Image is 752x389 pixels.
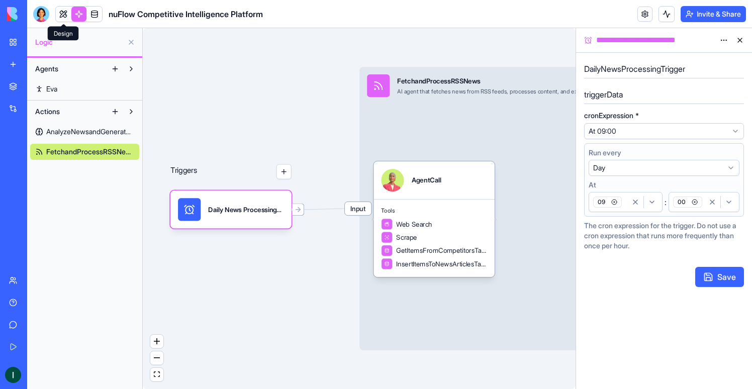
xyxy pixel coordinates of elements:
div: The cron expression for the trigger. Do not use a cron expression that runs more frequently than ... [584,221,744,251]
div: AgentCallToolsWeb SearchScrapeGetItemsFromCompetitorsTableInsertItemsToNewsArticlesTable [373,161,495,277]
img: logo [7,7,69,21]
span: Input [345,202,371,215]
div: Design [48,27,79,41]
span: FetchandProcessRSSNews [46,147,134,157]
button: 09 [589,192,663,212]
span: Scrape [396,233,417,242]
button: Invite & Share [681,6,746,22]
div: Daily News ProcessingTrigger [170,190,292,228]
span: Tools [381,207,487,215]
h5: triggerData [584,88,744,101]
span: Eva [46,84,57,94]
p: Triggers [170,164,198,179]
span: 00 [673,197,702,208]
span: InsertItemsToNewsArticlesTable [396,259,487,269]
span: AnalyzeNewsandGenerateInsights [46,127,134,137]
a: AnalyzeNewsandGenerateInsights [30,124,139,140]
span: Logic [35,37,123,47]
button: 00 [669,192,739,212]
span: GetItemsFromCompetitorsTable [396,246,487,255]
label: Run every [589,148,739,158]
a: Eva [30,81,139,97]
label: At [589,180,739,190]
button: zoom out [150,351,163,365]
button: fit view [150,368,163,381]
span: Agents [35,64,58,74]
a: FetchandProcessRSSNews [30,144,139,160]
span: 09 [593,197,622,208]
div: Triggers [170,134,292,228]
button: Save [695,267,744,287]
button: Agents [30,61,107,77]
h5: DailyNewsProcessingTrigger [584,63,744,75]
button: Select frequency [589,160,739,176]
div: Daily News ProcessingTrigger [208,205,284,214]
div: FetchandProcessRSSNews [397,76,652,86]
span: Actions [35,107,60,117]
button: Actions [30,104,107,120]
div: AgentCall [412,175,441,185]
g: Edge from 68c7f4c572ffa2b71d7c13ea to 68c7f4beaaa79a04260a1159 [294,209,358,210]
span: : [665,196,667,208]
div: InputFetchandProcessRSSNewsAI agent that fetches news from RSS feeds, processes content, and extr... [359,67,713,350]
span: Web Search [396,220,432,229]
div: AI agent that fetches news from RSS feeds, processes content, and extracts competitor intelligence [397,87,652,95]
span: nuFlow Competitive Intelligence Platform [109,8,263,20]
span: cronExpression [584,112,633,119]
img: ACg8ocJV2uMIiKnsqtfIFcmlntBBTSD6Na7rqddrW4D6uKzvx_hEKw=s96-c [5,367,21,383]
button: zoom in [150,335,163,348]
button: Select preset schedule [584,123,744,139]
